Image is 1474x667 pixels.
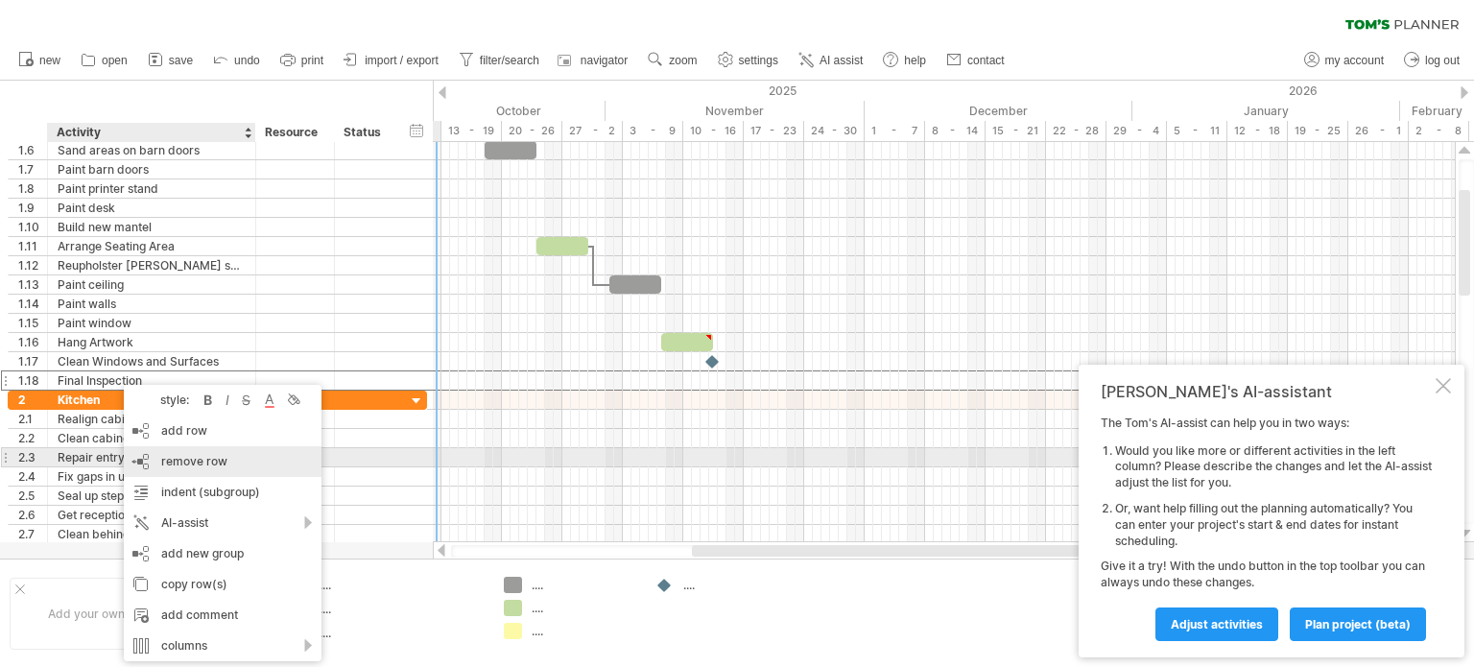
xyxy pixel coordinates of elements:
[532,577,636,593] div: ....
[1101,382,1432,401] div: [PERSON_NAME]'s AI-assistant
[683,121,744,141] div: 10 - 16
[794,48,868,73] a: AI assist
[124,569,321,600] div: copy row(s)
[18,256,47,274] div: 1.12
[1132,101,1400,121] div: January 2026
[18,467,47,486] div: 2.4
[502,121,562,141] div: 20 - 26
[18,160,47,179] div: 1.7
[606,101,865,121] div: November 2025
[275,48,329,73] a: print
[1115,501,1432,549] li: Or, want help filling out the planning automatically? You can enter your project's start & end da...
[58,218,246,236] div: Build new mantel
[744,121,804,141] div: 17 - 23
[18,199,47,217] div: 1.9
[967,54,1005,67] span: contact
[124,600,321,631] div: add comment
[58,448,246,466] div: Repair entryway walls
[18,410,47,428] div: 2.1
[58,237,246,255] div: Arrange Seating Area
[234,54,260,67] span: undo
[454,48,545,73] a: filter/search
[18,487,47,505] div: 2.5
[124,416,321,446] div: add row
[623,121,683,141] div: 3 - 9
[683,577,788,593] div: ....
[13,48,66,73] a: new
[865,101,1132,121] div: December 2025
[58,371,246,390] div: Final Inspection
[124,538,321,569] div: add new group
[1290,607,1426,641] a: plan project (beta)
[58,333,246,351] div: Hang Artwork
[1227,121,1288,141] div: 12 - 18
[58,391,246,409] div: Kitchen
[941,48,1010,73] a: contact
[1155,607,1278,641] a: Adjust activities
[143,48,199,73] a: save
[58,256,246,274] div: Reupholster [PERSON_NAME] seat
[58,179,246,198] div: Paint printer stand
[58,429,246,447] div: Clean cabinet baseboards
[1409,121,1469,141] div: 2 - 8
[18,314,47,332] div: 1.15
[1106,121,1167,141] div: 29 - 4
[18,141,47,159] div: 1.6
[739,54,778,67] span: settings
[58,506,246,524] div: Get reception to TV
[532,623,636,639] div: ....
[1288,121,1348,141] div: 19 - 25
[820,54,863,67] span: AI assist
[441,121,502,141] div: 13 - 19
[1167,121,1227,141] div: 5 - 11
[18,218,47,236] div: 1.10
[904,54,926,67] span: help
[1046,121,1106,141] div: 22 - 28
[58,199,246,217] div: Paint desk
[58,141,246,159] div: Sand areas on barn doors
[57,123,245,142] div: Activity
[301,54,323,67] span: print
[320,625,481,641] div: ....
[124,508,321,538] div: AI-assist
[1299,48,1390,73] a: my account
[713,48,784,73] a: settings
[339,48,444,73] a: import / export
[18,448,47,466] div: 2.3
[18,506,47,524] div: 2.6
[925,121,986,141] div: 8 - 14
[1171,617,1263,631] span: Adjust activities
[1115,443,1432,491] li: Would you like more or different activities in the left column? Please describe the changes and l...
[1348,121,1409,141] div: 26 - 1
[804,121,865,141] div: 24 - 30
[18,352,47,370] div: 1.17
[131,393,199,407] div: style:
[480,54,539,67] span: filter/search
[58,410,246,428] div: Realign cabinet doors
[124,477,321,508] div: indent (subgroup)
[18,275,47,294] div: 1.13
[39,54,60,67] span: new
[18,295,47,313] div: 1.14
[562,121,623,141] div: 27 - 2
[18,429,47,447] div: 2.2
[865,121,925,141] div: 1 - 7
[320,601,481,617] div: ....
[10,578,189,650] div: Add your own logo
[58,314,246,332] div: Paint window
[581,54,628,67] span: navigator
[555,48,633,73] a: navigator
[1101,416,1432,640] div: The Tom's AI-assist can help you in two ways: Give it a try! With the undo button in the top tool...
[76,48,133,73] a: open
[18,525,47,543] div: 2.7
[344,123,386,142] div: Status
[58,352,246,370] div: Clean Windows and Surfaces
[669,54,697,67] span: zoom
[169,54,193,67] span: save
[532,600,636,616] div: ....
[265,123,323,142] div: Resource
[320,577,481,593] div: ....
[58,487,246,505] div: Seal up step down into sunroom
[58,525,246,543] div: Clean behind refrigerator
[338,101,606,121] div: October 2025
